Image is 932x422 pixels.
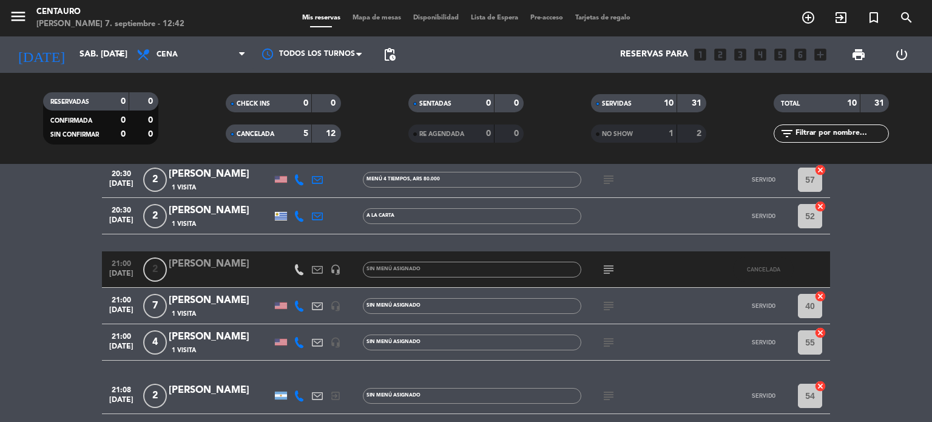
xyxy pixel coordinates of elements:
[366,213,394,218] span: A LA CARTA
[169,166,272,182] div: [PERSON_NAME]
[326,129,338,138] strong: 12
[752,392,775,399] span: SERVIDO
[601,389,616,403] i: subject
[172,219,196,229] span: 1 Visita
[106,328,137,342] span: 21:00
[602,101,632,107] span: SERVIDAS
[524,15,569,21] span: Pre-acceso
[752,176,775,183] span: SERVIDO
[894,47,909,62] i: power_settings_new
[106,342,137,356] span: [DATE]
[237,101,270,107] span: CHECK INS
[106,292,137,306] span: 21:00
[382,47,397,62] span: pending_actions
[330,301,341,311] i: headset_mic
[106,216,137,230] span: [DATE]
[486,99,491,107] strong: 0
[733,257,794,282] button: CANCELADA
[106,166,137,180] span: 20:30
[814,380,826,392] i: cancel
[366,393,420,398] span: Sin menú asignado
[346,15,407,21] span: Mapa de mesas
[148,97,155,106] strong: 0
[486,129,491,138] strong: 0
[733,204,794,228] button: SERVIDO
[601,262,616,277] i: subject
[330,390,341,401] i: exit_to_app
[732,47,748,63] i: looks_3
[113,47,127,62] i: arrow_drop_down
[50,118,92,124] span: CONFIRMADA
[169,293,272,308] div: [PERSON_NAME]
[296,15,346,21] span: Mis reservas
[36,6,184,18] div: Centauro
[169,203,272,219] div: [PERSON_NAME]
[106,396,137,410] span: [DATE]
[410,177,440,182] span: , ARS 80.000
[303,129,308,138] strong: 5
[780,126,794,141] i: filter_list
[812,47,828,63] i: add_box
[697,129,704,138] strong: 2
[169,329,272,345] div: [PERSON_NAME]
[899,10,914,25] i: search
[801,10,815,25] i: add_circle_outline
[106,180,137,194] span: [DATE]
[50,132,99,138] span: SIN CONFIRMAR
[9,7,27,30] button: menu
[814,290,826,302] i: cancel
[148,130,155,138] strong: 0
[851,47,866,62] span: print
[106,256,137,270] span: 21:00
[366,303,420,308] span: Sin menú asignado
[172,309,196,319] span: 1 Visita
[747,266,780,273] span: CANCELADA
[237,131,274,137] span: CANCELADA
[143,294,167,318] span: 7
[794,127,888,140] input: Filtrar por nombre...
[752,302,775,309] span: SERVIDO
[169,383,272,398] div: [PERSON_NAME]
[330,264,341,275] i: headset_mic
[601,335,616,350] i: subject
[169,256,272,272] div: [PERSON_NAME]
[692,47,708,63] i: looks_one
[366,267,420,271] span: Sin menú asignado
[143,257,167,282] span: 2
[172,183,196,192] span: 1 Visita
[407,15,465,21] span: Disponibilidad
[9,7,27,26] i: menu
[121,130,126,138] strong: 0
[106,306,137,320] span: [DATE]
[148,116,155,124] strong: 0
[121,116,126,124] strong: 0
[9,41,73,68] i: [DATE]
[733,294,794,318] button: SERVIDO
[331,99,338,107] strong: 0
[330,337,341,348] i: headset_mic
[303,99,308,107] strong: 0
[514,99,521,107] strong: 0
[106,382,137,396] span: 21:08
[143,168,167,192] span: 2
[366,177,440,182] span: MENÚ 4 TIEMPOS
[814,164,826,176] i: cancel
[781,101,800,107] span: TOTAL
[106,270,137,284] span: [DATE]
[143,384,167,408] span: 2
[514,129,521,138] strong: 0
[752,339,775,345] span: SERVIDO
[419,131,464,137] span: RE AGENDADA
[733,384,794,408] button: SERVIDO
[106,202,137,216] span: 20:30
[143,330,167,355] span: 4
[814,200,826,213] i: cancel
[692,99,704,107] strong: 31
[772,47,788,63] i: looks_5
[733,330,794,355] button: SERVIDO
[733,168,794,192] button: SERVIDO
[569,15,637,21] span: Tarjetas de regalo
[669,129,674,138] strong: 1
[847,99,857,107] strong: 10
[664,99,674,107] strong: 10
